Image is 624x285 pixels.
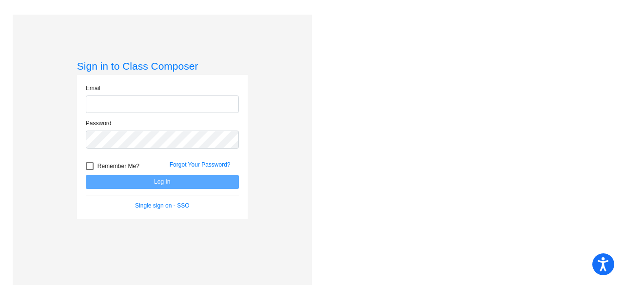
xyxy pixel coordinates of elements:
a: Forgot Your Password? [170,161,231,168]
h3: Sign in to Class Composer [77,60,248,72]
span: Remember Me? [97,160,139,172]
label: Email [86,84,100,93]
a: Single sign on - SSO [135,202,189,209]
label: Password [86,119,112,128]
button: Log In [86,175,239,189]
